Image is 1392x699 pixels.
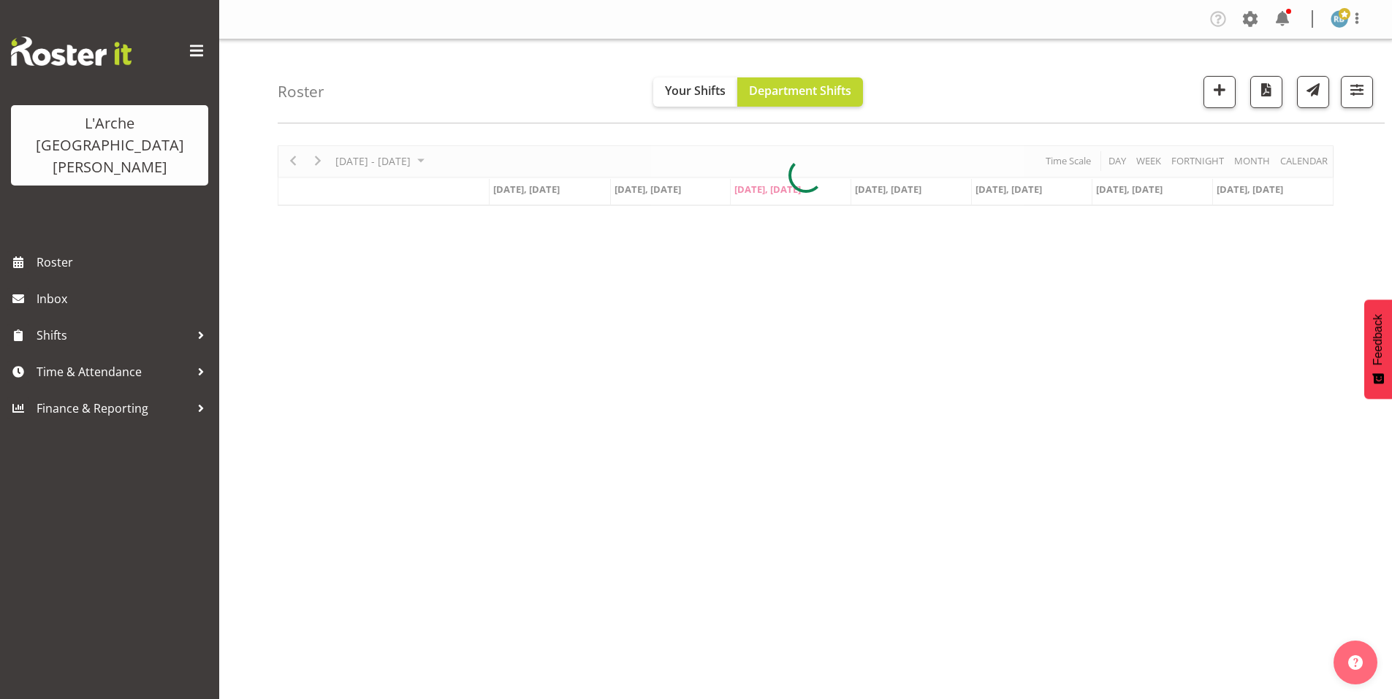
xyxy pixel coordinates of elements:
button: Send a list of all shifts for the selected filtered period to all rostered employees. [1297,76,1329,108]
button: Department Shifts [737,77,863,107]
button: Filter Shifts [1341,76,1373,108]
span: Your Shifts [665,83,726,99]
img: help-xxl-2.png [1348,655,1363,670]
h4: Roster [278,83,324,100]
button: Feedback - Show survey [1364,299,1392,399]
button: Download a PDF of the roster according to the set date range. [1250,76,1282,108]
div: L'Arche [GEOGRAPHIC_DATA][PERSON_NAME] [26,112,194,178]
span: Department Shifts [749,83,851,99]
span: Inbox [37,288,212,310]
span: Time & Attendance [37,361,190,383]
span: Roster [37,251,212,273]
img: Rosterit website logo [11,37,132,66]
span: Shifts [37,324,190,346]
span: Finance & Reporting [37,397,190,419]
img: robin-buch3407.jpg [1331,10,1348,28]
span: Feedback [1372,314,1385,365]
button: Add a new shift [1203,76,1236,108]
button: Your Shifts [653,77,737,107]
